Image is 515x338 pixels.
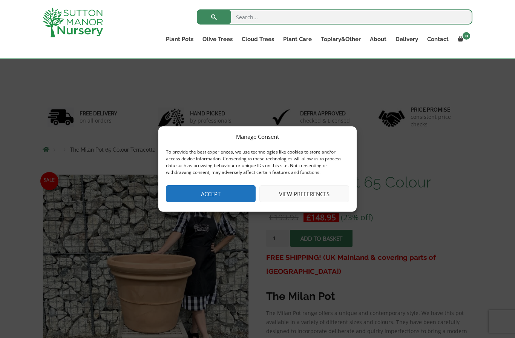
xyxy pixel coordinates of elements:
[161,34,198,45] a: Plant Pots
[453,34,472,45] a: 0
[423,34,453,45] a: Contact
[365,34,391,45] a: About
[259,185,349,202] button: View preferences
[236,132,279,141] div: Manage Consent
[166,185,256,202] button: Accept
[166,149,348,176] div: To provide the best experiences, we use technologies like cookies to store and/or access device i...
[198,34,237,45] a: Olive Trees
[463,32,470,40] span: 0
[316,34,365,45] a: Topiary&Other
[279,34,316,45] a: Plant Care
[43,8,103,37] img: logo
[197,9,472,25] input: Search...
[237,34,279,45] a: Cloud Trees
[391,34,423,45] a: Delivery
